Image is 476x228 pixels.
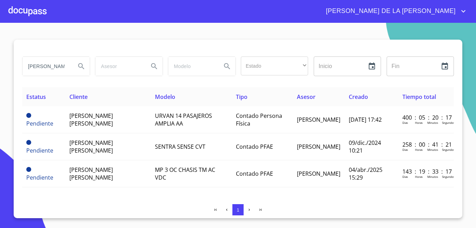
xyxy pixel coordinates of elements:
[73,58,90,75] button: Search
[349,139,381,154] span: 09/dic./2024 10:21
[168,57,216,76] input: search
[26,140,31,145] span: Pendiente
[442,121,455,125] p: Segundos
[402,168,450,175] p: 143 : 19 : 33 : 17
[26,93,46,101] span: Estatus
[155,143,205,150] span: SENTRA SENSE CVT
[236,112,282,127] span: Contado Persona Física
[237,207,239,213] span: 1
[236,170,273,177] span: Contado PFAE
[69,166,113,181] span: [PERSON_NAME] [PERSON_NAME]
[22,57,70,76] input: search
[26,113,31,118] span: Pendiente
[232,204,244,215] button: 1
[349,116,382,123] span: [DATE] 17:42
[69,93,88,101] span: Cliente
[415,175,423,179] p: Horas
[427,121,438,125] p: Minutos
[297,143,340,150] span: [PERSON_NAME]
[321,6,459,17] span: [PERSON_NAME] DE LA [PERSON_NAME]
[349,166,382,181] span: 04/abr./2025 15:29
[241,56,308,75] div: ​
[415,148,423,152] p: Horas
[297,116,340,123] span: [PERSON_NAME]
[26,174,53,181] span: Pendiente
[69,139,113,154] span: [PERSON_NAME] [PERSON_NAME]
[442,175,455,179] p: Segundos
[236,93,247,101] span: Tipo
[321,6,468,17] button: account of current user
[402,141,450,148] p: 258 : 00 : 41 : 21
[402,121,408,125] p: Dias
[297,93,315,101] span: Asesor
[155,112,212,127] span: URVAN 14 PASAJEROS AMPLIA AA
[95,57,143,76] input: search
[26,120,53,127] span: Pendiente
[69,112,113,127] span: [PERSON_NAME] [PERSON_NAME]
[402,114,450,121] p: 400 : 05 : 20 : 17
[26,167,31,172] span: Pendiente
[427,175,438,179] p: Minutos
[155,93,175,101] span: Modelo
[402,93,436,101] span: Tiempo total
[427,148,438,152] p: Minutos
[146,58,163,75] button: Search
[297,170,340,177] span: [PERSON_NAME]
[349,93,368,101] span: Creado
[442,148,455,152] p: Segundos
[415,121,423,125] p: Horas
[402,175,408,179] p: Dias
[236,143,273,150] span: Contado PFAE
[219,58,236,75] button: Search
[155,166,215,181] span: MP 3 OC CHASIS TM AC VDC
[26,147,53,154] span: Pendiente
[402,148,408,152] p: Dias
